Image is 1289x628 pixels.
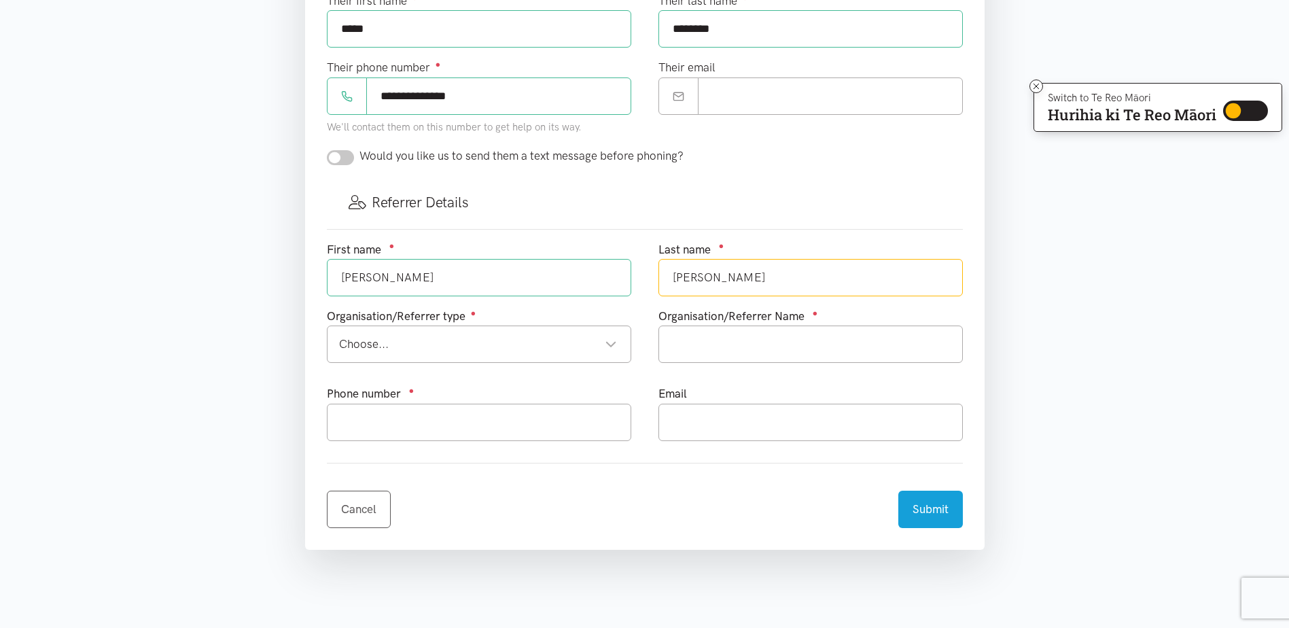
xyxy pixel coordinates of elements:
[658,385,687,403] label: Email
[698,77,963,115] input: Email
[436,59,441,69] sup: ●
[327,121,582,133] small: We'll contact them on this number to get help on its way.
[359,149,684,162] span: Would you like us to send them a text message before phoning?
[327,491,391,528] a: Cancel
[471,308,476,318] sup: ●
[719,241,724,251] sup: ●
[327,307,631,326] div: Organisation/Referrer type
[1048,94,1216,102] p: Switch to Te Reo Māori
[339,335,617,353] div: Choose...
[389,241,395,251] sup: ●
[658,307,805,326] label: Organisation/Referrer Name
[1048,109,1216,121] p: Hurihia ki Te Reo Māori
[813,308,818,318] sup: ●
[327,58,441,77] label: Their phone number
[409,385,414,396] sup: ●
[658,241,711,259] label: Last name
[366,77,631,115] input: Phone number
[898,491,963,528] button: Submit
[349,192,941,212] h3: Referrer Details
[658,58,716,77] label: Their email
[327,385,401,403] label: Phone number
[327,241,381,259] label: First name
